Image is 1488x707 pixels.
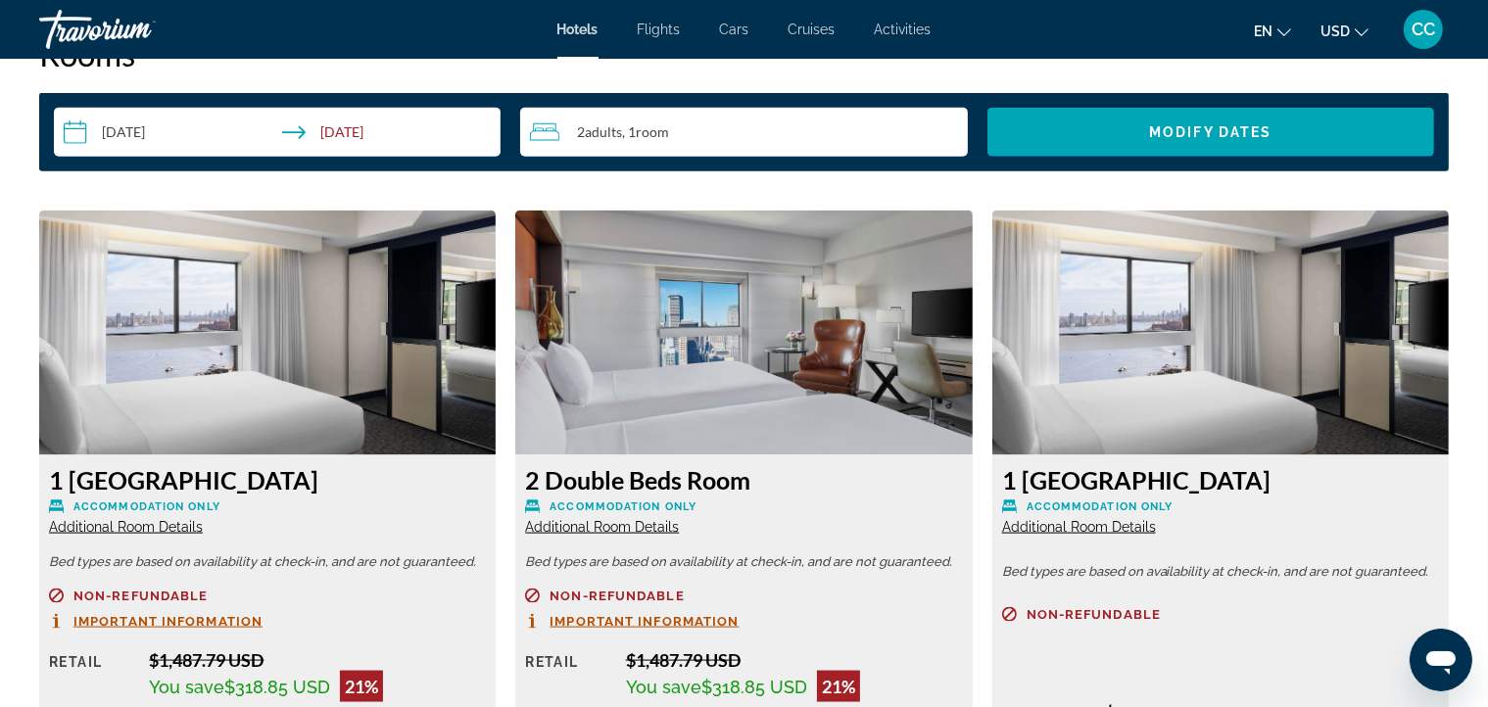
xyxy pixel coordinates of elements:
[525,613,739,630] button: Important Information
[73,500,220,513] span: Accommodation Only
[1254,17,1291,45] button: Change language
[1320,24,1350,39] span: USD
[622,124,669,140] span: , 1
[701,677,807,697] span: $318.85 USD
[49,465,486,495] h3: 1 [GEOGRAPHIC_DATA]
[525,465,962,495] h3: 2 Double Beds Room
[1002,465,1439,495] h3: 1 [GEOGRAPHIC_DATA]
[515,211,972,455] img: 2 Double Beds Room
[817,671,860,702] div: 21%
[520,108,967,157] button: Travelers: 2 adults, 0 children
[550,500,696,513] span: Accommodation Only
[1027,608,1161,621] span: Non-refundable
[626,677,701,697] span: You save
[73,615,263,628] span: Important Information
[54,108,1434,157] div: Search widget
[39,4,235,55] a: Travorium
[525,649,610,702] div: Retail
[525,519,679,535] span: Additional Room Details
[1412,20,1435,39] span: CC
[1002,565,1439,579] p: Bed types are based on availability at check-in, and are not guaranteed.
[557,22,599,37] a: Hotels
[149,649,486,671] div: $1,487.79 USD
[525,555,962,569] p: Bed types are based on availability at check-in, and are not guaranteed.
[1320,17,1368,45] button: Change currency
[987,108,1434,157] button: Modify Dates
[992,211,1449,455] img: 1 King Bed Room
[1254,24,1272,39] span: en
[1027,500,1174,513] span: Accommodation Only
[49,613,263,630] button: Important Information
[1002,519,1156,535] span: Additional Room Details
[1410,629,1472,691] iframe: Button to launch messaging window
[626,649,963,671] div: $1,487.79 USD
[638,22,681,37] a: Flights
[636,123,669,140] span: Room
[73,589,208,602] span: Non-refundable
[550,615,739,628] span: Important Information
[577,124,622,140] span: 2
[1149,124,1272,140] span: Modify Dates
[49,555,486,569] p: Bed types are based on availability at check-in, and are not guaranteed.
[49,649,134,702] div: Retail
[340,671,383,702] div: 21%
[720,22,749,37] a: Cars
[54,108,501,157] button: Select check in and out date
[875,22,932,37] a: Activities
[49,519,203,535] span: Additional Room Details
[550,589,684,602] span: Non-refundable
[1398,9,1449,50] button: User Menu
[39,211,496,455] img: 1 Queen Bed Room
[224,677,330,697] span: $318.85 USD
[789,22,836,37] a: Cruises
[149,677,224,697] span: You save
[585,123,622,140] span: Adults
